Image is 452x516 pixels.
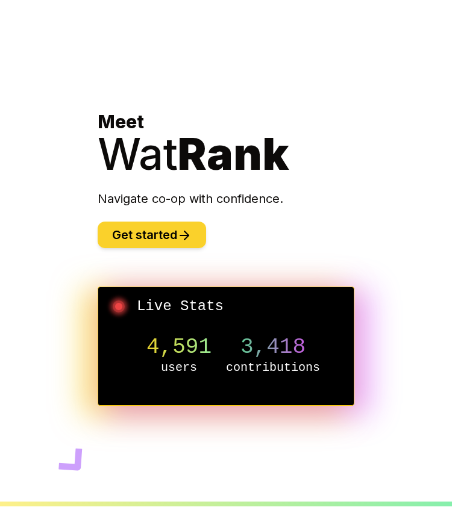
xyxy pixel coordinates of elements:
[98,229,206,241] a: Get started
[108,297,344,316] h2: Live Stats
[98,111,354,176] h1: Meet
[132,359,226,376] p: users
[98,128,178,180] span: Wat
[132,335,226,359] p: 4,591
[98,222,206,248] button: Get started
[98,190,354,207] p: Navigate co-op with confidence.
[178,128,289,180] span: Rank
[226,359,320,376] p: contributions
[226,335,320,359] p: 3,418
